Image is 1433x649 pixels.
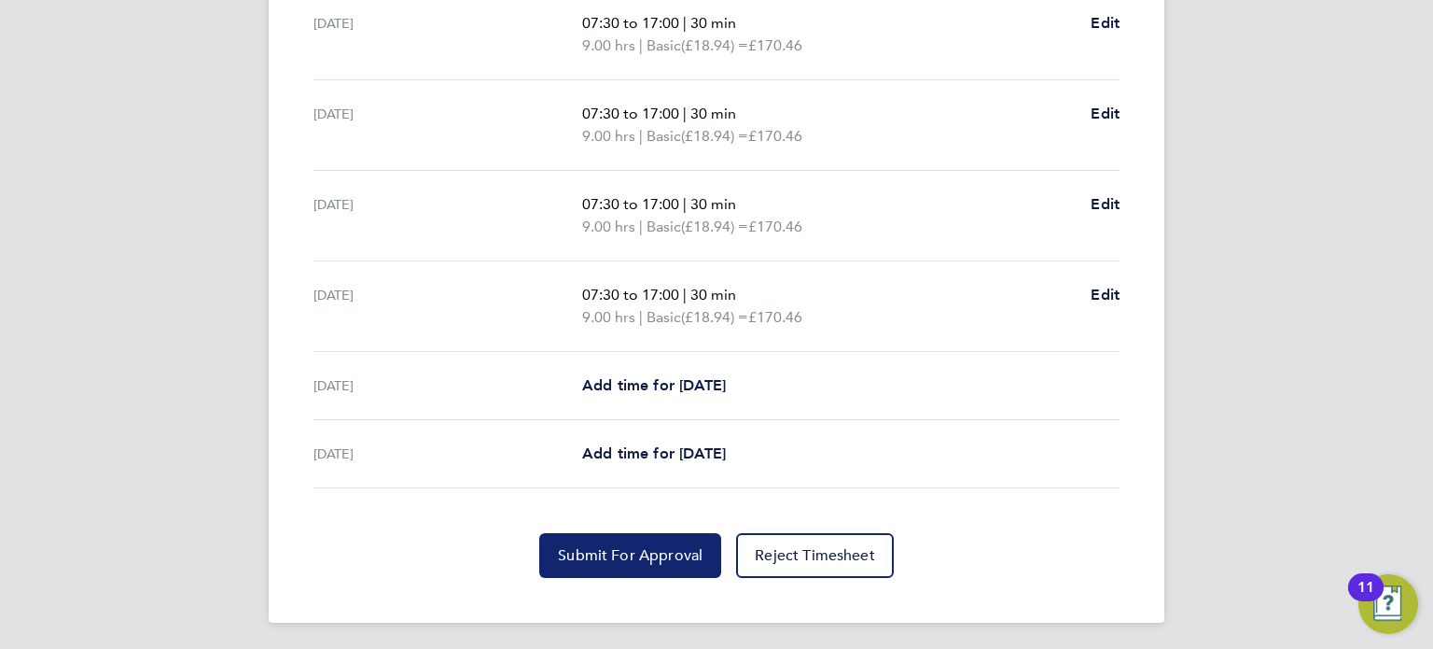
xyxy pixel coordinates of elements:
[639,127,643,145] span: |
[1357,587,1374,612] div: 11
[582,14,679,32] span: 07:30 to 17:00
[647,125,681,148] span: Basic
[582,374,726,397] a: Add time for [DATE]
[647,216,681,238] span: Basic
[582,218,635,235] span: 9.00 hrs
[690,286,736,303] span: 30 min
[313,193,582,238] div: [DATE]
[690,195,736,213] span: 30 min
[313,12,582,57] div: [DATE]
[683,14,687,32] span: |
[748,308,802,326] span: £170.46
[647,35,681,57] span: Basic
[683,105,687,122] span: |
[582,443,726,465] a: Add time for [DATE]
[313,443,582,465] div: [DATE]
[582,376,726,394] span: Add time for [DATE]
[313,374,582,397] div: [DATE]
[736,533,894,578] button: Reject Timesheet
[748,127,802,145] span: £170.46
[313,103,582,148] div: [DATE]
[1091,105,1120,122] span: Edit
[1091,286,1120,303] span: Edit
[748,36,802,54] span: £170.46
[582,105,679,122] span: 07:30 to 17:00
[748,218,802,235] span: £170.46
[1091,103,1120,125] a: Edit
[582,444,726,462] span: Add time for [DATE]
[558,546,703,565] span: Submit For Approval
[1091,193,1120,216] a: Edit
[582,286,679,303] span: 07:30 to 17:00
[755,546,875,565] span: Reject Timesheet
[1358,574,1418,634] button: Open Resource Center, 11 new notifications
[1091,195,1120,213] span: Edit
[1091,12,1120,35] a: Edit
[582,36,635,54] span: 9.00 hrs
[681,218,748,235] span: (£18.94) =
[582,195,679,213] span: 07:30 to 17:00
[647,306,681,329] span: Basic
[639,36,643,54] span: |
[683,286,687,303] span: |
[690,14,736,32] span: 30 min
[582,308,635,326] span: 9.00 hrs
[690,105,736,122] span: 30 min
[639,308,643,326] span: |
[539,533,721,578] button: Submit For Approval
[681,36,748,54] span: (£18.94) =
[1091,284,1120,306] a: Edit
[639,218,643,235] span: |
[1091,14,1120,32] span: Edit
[681,127,748,145] span: (£18.94) =
[313,284,582,329] div: [DATE]
[582,127,635,145] span: 9.00 hrs
[683,195,687,213] span: |
[681,308,748,326] span: (£18.94) =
